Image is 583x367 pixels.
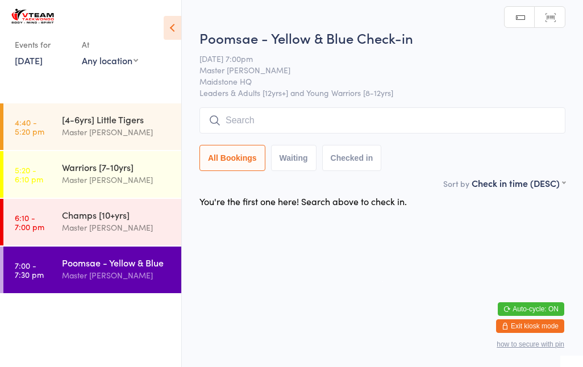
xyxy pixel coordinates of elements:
div: Warriors [7-10yrs] [62,161,172,173]
label: Sort by [443,178,469,189]
a: 5:20 -6:10 pmWarriors [7-10yrs]Master [PERSON_NAME] [3,151,181,198]
div: At [82,35,138,54]
a: 4:40 -5:20 pm[4-6yrs] Little TigersMaster [PERSON_NAME] [3,103,181,150]
span: Master [PERSON_NAME] [199,64,548,76]
time: 7:00 - 7:30 pm [15,261,44,279]
div: [4-6yrs] Little Tigers [62,113,172,126]
button: Exit kiosk mode [496,319,564,333]
a: 7:00 -7:30 pmPoomsae - Yellow & BlueMaster [PERSON_NAME] [3,247,181,293]
div: Master [PERSON_NAME] [62,221,172,234]
div: Any location [82,54,138,66]
div: Master [PERSON_NAME] [62,173,172,186]
div: Master [PERSON_NAME] [62,269,172,282]
time: 5:20 - 6:10 pm [15,165,43,183]
h2: Poomsae - Yellow & Blue Check-in [199,28,565,47]
input: Search [199,107,565,134]
time: 6:10 - 7:00 pm [15,213,44,231]
div: Master [PERSON_NAME] [62,126,172,139]
div: Check in time (DESC) [472,177,565,189]
time: 4:40 - 5:20 pm [15,118,44,136]
button: Auto-cycle: ON [498,302,564,316]
button: All Bookings [199,145,265,171]
div: You're the first one here! Search above to check in. [199,195,407,207]
a: [DATE] [15,54,43,66]
div: Champs [10+yrs] [62,208,172,221]
div: Poomsae - Yellow & Blue [62,256,172,269]
button: how to secure with pin [497,340,564,348]
img: VTEAM Martial Arts [11,9,54,24]
button: Checked in [322,145,382,171]
span: [DATE] 7:00pm [199,53,548,64]
div: Events for [15,35,70,54]
button: Waiting [271,145,317,171]
a: 6:10 -7:00 pmChamps [10+yrs]Master [PERSON_NAME] [3,199,181,245]
span: Maidstone HQ [199,76,548,87]
span: Leaders & Adults [12yrs+] and Young Warriors [8-12yrs] [199,87,565,98]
